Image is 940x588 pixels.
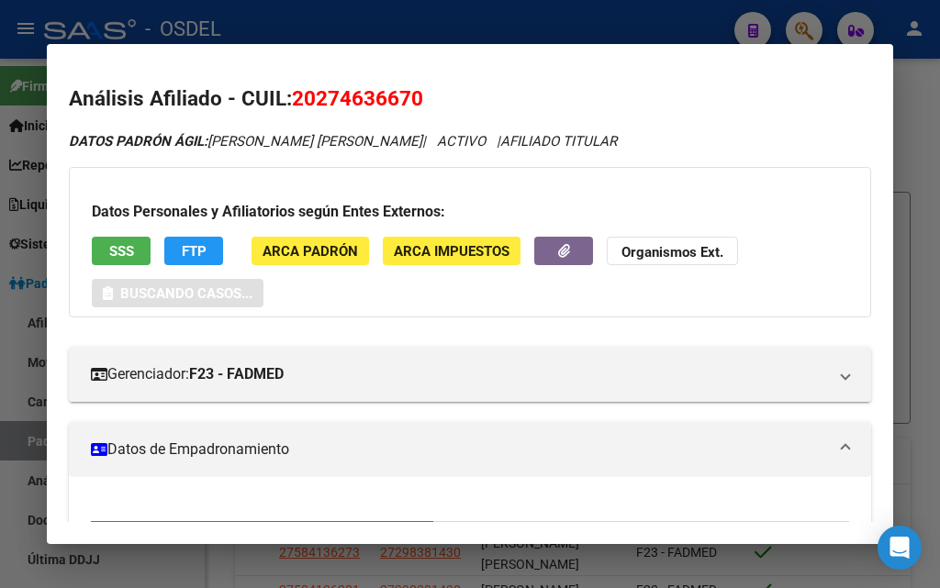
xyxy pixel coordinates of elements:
[92,279,263,307] button: Buscando casos...
[69,133,422,150] span: [PERSON_NAME] [PERSON_NAME]
[500,133,617,150] span: AFILIADO TITULAR
[92,201,848,223] h3: Datos Personales y Afiliatorios según Entes Externos:
[189,363,284,385] strong: F23 - FADMED
[69,133,207,150] strong: DATOS PADRÓN ÁGIL:
[878,526,922,570] div: Open Intercom Messenger
[69,347,871,402] mat-expansion-panel-header: Gerenciador:F23 - FADMED
[120,285,252,302] span: Buscando casos...
[91,438,827,460] mat-panel-title: Datos de Empadronamiento
[383,237,520,265] button: ARCA Impuestos
[69,83,871,115] h2: Análisis Afiliado - CUIL:
[69,477,871,569] div: Datos de Empadronamiento
[91,363,827,385] mat-panel-title: Gerenciador:
[292,86,423,110] span: 20274636670
[69,422,871,477] mat-expansion-panel-header: Datos de Empadronamiento
[92,237,151,265] button: SSS
[69,133,617,150] i: | ACTIVO |
[182,243,207,260] span: FTP
[263,243,358,260] span: ARCA Padrón
[164,237,223,265] button: FTP
[109,243,134,260] span: SSS
[252,237,369,265] button: ARCA Padrón
[607,237,738,265] button: Organismos Ext.
[394,243,509,260] span: ARCA Impuestos
[621,244,723,261] strong: Organismos Ext.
